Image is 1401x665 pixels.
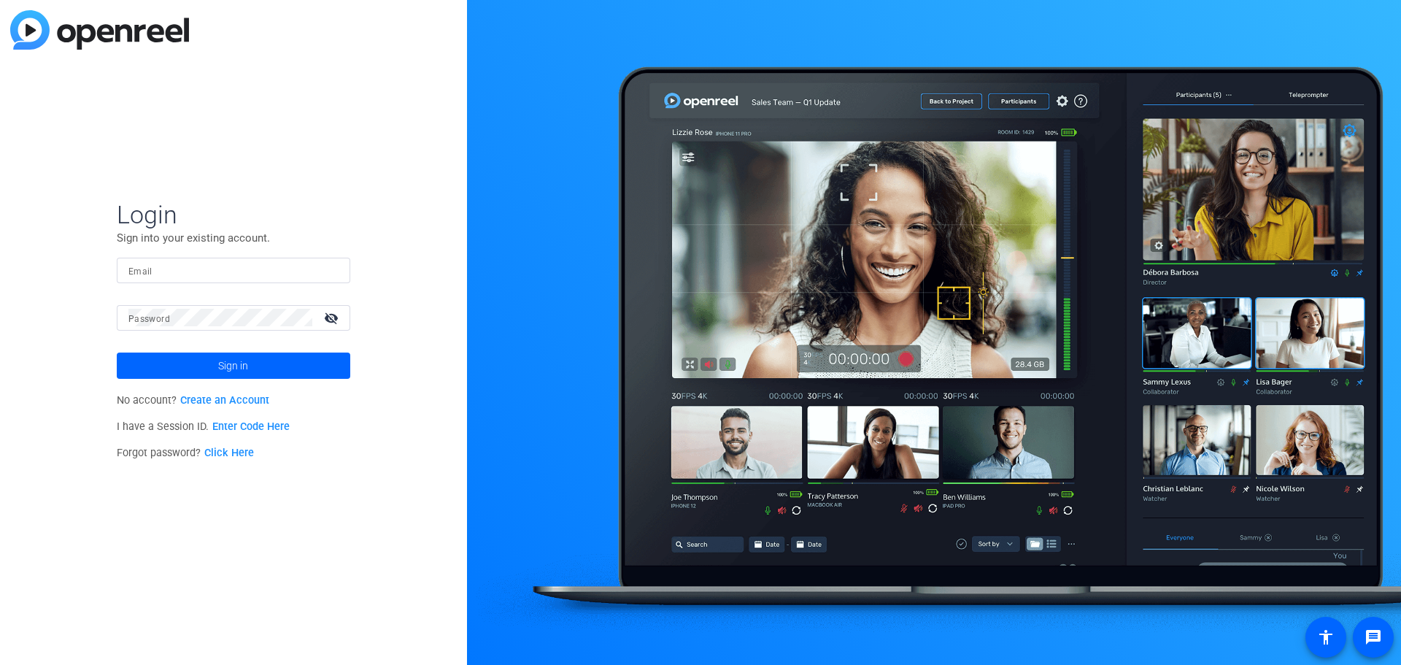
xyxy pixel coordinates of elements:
button: Sign in [117,353,350,379]
span: I have a Session ID. [117,420,290,433]
span: Sign in [218,347,248,384]
span: Login [117,199,350,230]
input: Enter Email Address [128,261,339,279]
mat-icon: message [1365,629,1382,646]
a: Create an Account [180,394,269,407]
mat-icon: visibility_off [315,307,350,328]
img: blue-gradient.svg [10,10,189,50]
span: No account? [117,394,269,407]
a: Click Here [204,447,254,459]
mat-label: Email [128,266,153,277]
mat-icon: accessibility [1317,629,1335,646]
mat-label: Password [128,314,170,324]
p: Sign into your existing account. [117,230,350,246]
a: Enter Code Here [212,420,290,433]
span: Forgot password? [117,447,254,459]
